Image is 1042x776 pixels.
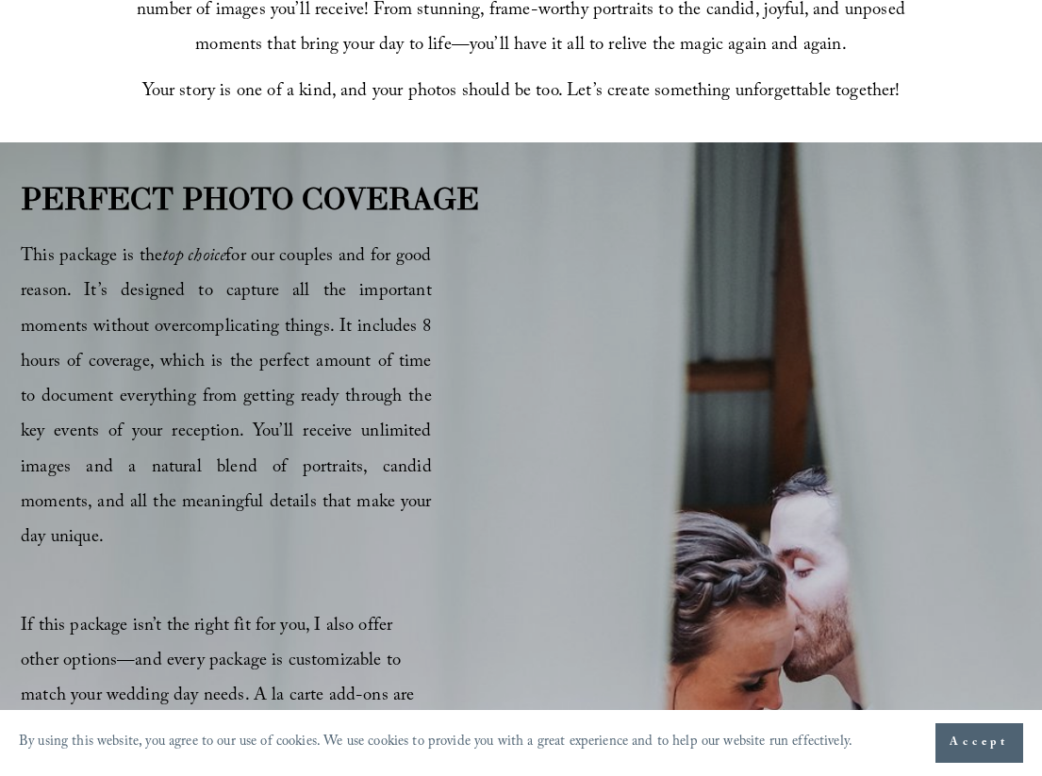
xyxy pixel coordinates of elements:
[950,734,1009,752] span: Accept
[19,729,852,756] p: By using this website, you agree to our use of cookies. We use cookies to provide you with a grea...
[21,242,432,553] span: This package is the for our couples and for good reason. It’s designed to capture all the importa...
[142,77,901,107] span: Your story is one of a kind, and your photos should be too. Let’s create something unforgettable ...
[162,242,225,272] em: top choice
[935,723,1023,763] button: Accept
[21,179,479,218] strong: PERFECT PHOTO COVERAGE
[21,612,419,748] span: If this package isn’t the right fit for you, I also offer other options—and every package is cust...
